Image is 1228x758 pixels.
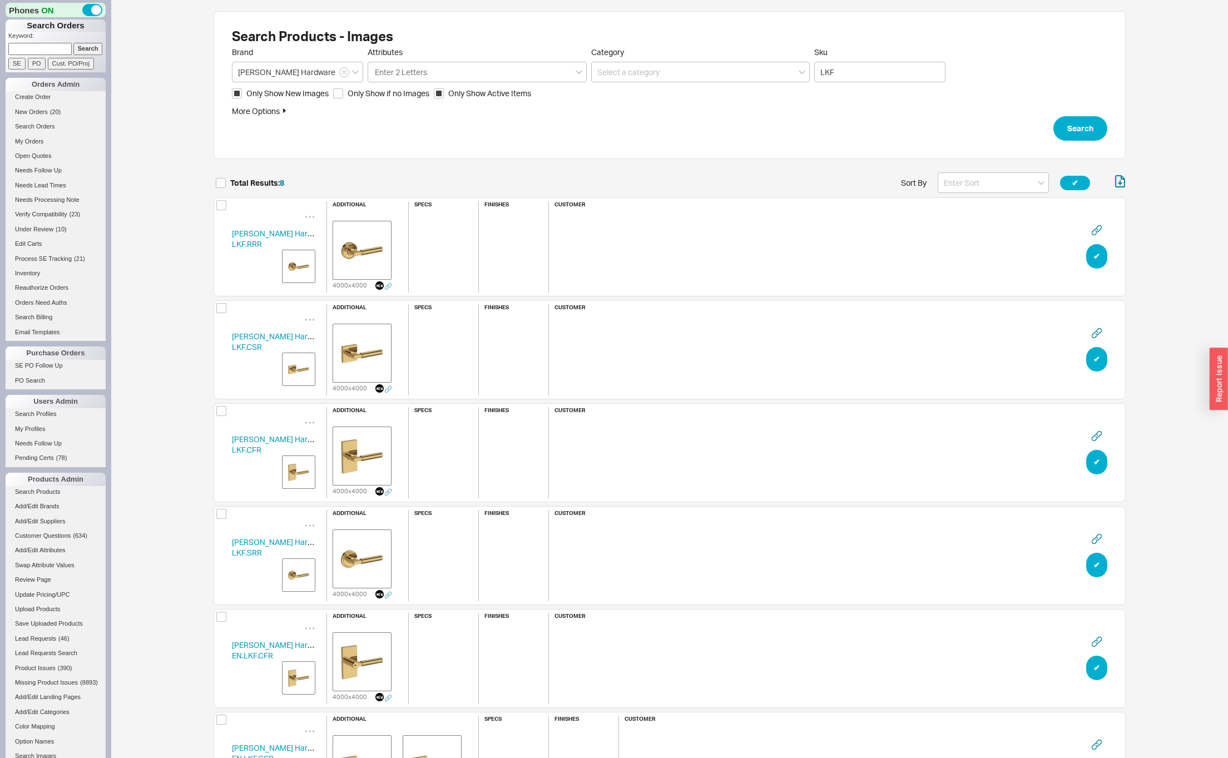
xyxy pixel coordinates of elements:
img: BW_RES_LKF.CFR.003.PASS_CLD1_xf1oef [285,458,313,486]
h6: customer [554,201,602,207]
a: Search Orders [6,121,106,132]
button: ✔︎ [1086,450,1107,474]
h6: additional [333,613,392,618]
a: Under Review(10) [6,224,106,235]
a: SE PO Follow Up [6,360,106,371]
span: Under Review [15,226,53,232]
a: Option Names [6,736,106,747]
svg: open menu [352,70,359,75]
h6: customer [554,304,602,310]
a: Process SE Tracking(21) [6,253,106,265]
span: Verify Compatibility [15,211,67,217]
h6: finishes [484,201,532,207]
span: Category [591,47,624,57]
span: ( 634 ) [73,532,87,539]
a: Add/Edit Brands [6,501,106,512]
h6: additional [333,716,462,721]
span: Missing Product Issues [15,679,78,686]
a: Needs Follow Up [6,438,106,449]
a: Review Page [6,574,106,586]
a: Missing Product Issues(8893) [6,677,106,688]
input: Enter Sort [938,172,1049,193]
h6: specs [484,716,532,721]
input: Sku [814,62,945,82]
span: ( 78 ) [56,454,67,461]
a: Orders Need Auths [6,297,106,309]
button: ✔︎ [1086,244,1107,269]
h6: specs [414,201,462,207]
h6: additional [333,510,392,516]
img: BW_RES_LKF.CSR.003.PASS_CLD1_ati4vq [285,355,313,383]
a: [PERSON_NAME] HardwareLKF.CSR [232,331,329,352]
div: Users Admin [6,395,106,408]
button: Search [1053,116,1107,141]
img: BW_RES_LKF.RRR.003.PASS_CLD1_1_d57qgj [285,252,313,280]
h6: finishes [484,510,532,516]
input: Only Show Active Items [434,88,444,98]
h6: customer [554,510,602,516]
input: Search [73,43,103,55]
input: Select a Brand [232,62,363,82]
a: [PERSON_NAME] HardwareLKF.CFR [232,434,329,455]
a: Needs Processing Note [6,194,106,206]
span: ✔︎ [1093,250,1100,263]
span: Brand [232,47,253,57]
a: Customer Questions(634) [6,530,106,542]
input: PO [28,58,46,70]
a: Create Order [6,91,106,103]
div: More Options [232,106,1107,117]
h6: specs [414,613,462,618]
a: Add/Edit Landing Pages [6,691,106,703]
span: Customer Questions [15,532,71,539]
span: Sku [814,47,945,57]
h6: finishes [484,304,532,310]
input: Attributes [374,66,429,78]
a: New Orders(20) [6,106,106,118]
div: 4000 x 4000 [333,383,367,395]
a: Email Templates [6,326,106,338]
a: Add/Edit Categories [6,706,106,718]
a: Add/Edit Attributes [6,544,106,556]
a: Search Billing [6,311,106,323]
span: ✔︎ [1093,353,1100,366]
span: Needs Follow Up [15,167,62,174]
a: Update Pricing/UPC [6,589,106,601]
a: My Profiles [6,423,106,435]
span: Sort By [901,177,927,189]
h6: specs [414,510,462,516]
div: Phones [6,3,106,17]
span: 8 [280,178,284,187]
h6: finishes [484,613,532,618]
div: 4000x4000 [327,415,397,498]
a: Needs Lead Times [6,180,106,191]
svg: open menu [1038,181,1044,185]
img: BW_RES_LKF.CFR.003.ENT_CLD1_ekvx0o [285,664,313,692]
div: 4000x4000 [327,621,397,704]
a: Edit Carts [6,238,106,250]
a: Swap Attribute Values [6,559,106,571]
a: Verify Compatibility(23) [6,209,106,220]
span: Only Show if no Images [348,88,429,99]
a: Inventory [6,267,106,279]
h6: customer [554,407,602,413]
span: ON [41,4,54,16]
span: ( 21 ) [74,255,85,262]
a: Add/Edit Suppliers [6,516,106,527]
a: Product Issues(390) [6,662,106,674]
a: Search Profiles [6,408,106,420]
span: ( 20 ) [50,108,61,115]
h6: specs [414,407,462,413]
p: Keyword: [8,32,106,43]
span: Attributes [368,47,403,57]
span: Search [1067,122,1093,135]
img: BW_RES_LKF.CFR.003.PASS_CLD1_xf1oef [334,428,390,484]
a: Reauthorize Orders [6,282,106,294]
span: ( 10 ) [56,226,67,232]
span: ✔︎ [1093,558,1100,572]
h6: specs [414,304,462,310]
h6: finishes [484,407,532,413]
a: Needs Follow Up [6,165,106,176]
span: Needs Follow Up [15,440,62,447]
a: [PERSON_NAME] HardwareLKF.SRR [232,537,329,558]
a: Upload Products [6,603,106,615]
